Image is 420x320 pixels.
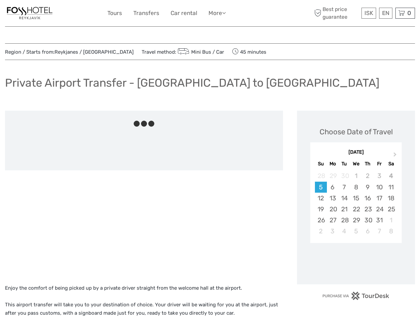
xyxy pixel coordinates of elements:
[5,49,134,56] span: Region / Starts from:
[350,204,362,215] div: Choose Wednesday, October 22nd, 2025
[364,10,373,16] span: ISK
[315,182,327,193] div: Choose Sunday, October 5th, 2025
[339,170,350,181] div: Not available Tuesday, September 30th, 2025
[373,226,385,237] div: Choose Friday, November 7th, 2025
[315,226,327,237] div: Choose Sunday, November 2nd, 2025
[373,182,385,193] div: Choose Friday, October 10th, 2025
[339,215,350,226] div: Choose Tuesday, October 28th, 2025
[385,193,397,204] div: Choose Saturday, October 18th, 2025
[327,226,339,237] div: Choose Monday, November 3rd, 2025
[362,182,373,193] div: Choose Thursday, October 9th, 2025
[339,204,350,215] div: Choose Tuesday, October 21st, 2025
[315,159,327,168] div: Su
[327,159,339,168] div: Mo
[327,170,339,181] div: Not available Monday, September 29th, 2025
[339,182,350,193] div: Choose Tuesday, October 7th, 2025
[362,226,373,237] div: Choose Thursday, November 6th, 2025
[406,10,412,16] span: 0
[107,8,122,18] a: Tours
[373,159,385,168] div: Fr
[362,204,373,215] div: Choose Thursday, October 23rd, 2025
[313,6,360,20] span: Best price guarantee
[171,8,197,18] a: Car rental
[327,182,339,193] div: Choose Monday, October 6th, 2025
[5,5,54,21] img: 1357-20722262-a0dc-4fd2-8fc5-b62df901d176_logo_small.jpg
[232,47,266,56] span: 45 minutes
[315,170,327,181] div: Not available Sunday, September 28th, 2025
[5,76,379,90] h1: Private Airport Transfer - [GEOGRAPHIC_DATA] to [GEOGRAPHIC_DATA]
[322,292,390,300] img: PurchaseViaTourDesk.png
[209,8,226,18] a: More
[310,149,402,156] div: [DATE]
[327,193,339,204] div: Choose Monday, October 13th, 2025
[5,301,283,318] p: This airport transfer will take you to your destination of choice. Your driver will be waiting fo...
[350,159,362,168] div: We
[320,127,393,137] div: Choose Date of Travel
[373,193,385,204] div: Choose Friday, October 17th, 2025
[312,170,399,237] div: month 2025-10
[339,159,350,168] div: Tu
[373,215,385,226] div: Choose Friday, October 31st, 2025
[315,215,327,226] div: Choose Sunday, October 26th, 2025
[327,204,339,215] div: Choose Monday, October 20th, 2025
[350,215,362,226] div: Choose Wednesday, October 29th, 2025
[350,182,362,193] div: Choose Wednesday, October 8th, 2025
[373,204,385,215] div: Choose Friday, October 24th, 2025
[350,193,362,204] div: Choose Wednesday, October 15th, 2025
[350,170,362,181] div: Not available Wednesday, October 1st, 2025
[176,49,224,55] a: Mini Bus / Car
[385,182,397,193] div: Choose Saturday, October 11th, 2025
[385,159,397,168] div: Sa
[390,151,401,161] button: Next Month
[350,226,362,237] div: Choose Wednesday, November 5th, 2025
[339,226,350,237] div: Choose Tuesday, November 4th, 2025
[327,215,339,226] div: Choose Monday, October 27th, 2025
[354,260,358,265] div: Loading...
[362,215,373,226] div: Choose Thursday, October 30th, 2025
[385,226,397,237] div: Choose Saturday, November 8th, 2025
[315,204,327,215] div: Choose Sunday, October 19th, 2025
[339,193,350,204] div: Choose Tuesday, October 14th, 2025
[5,284,283,293] p: Enjoy the comfort of being picked up by a private driver straight from the welcome hall at the ai...
[55,49,134,55] a: Reykjanes / [GEOGRAPHIC_DATA]
[385,204,397,215] div: Choose Saturday, October 25th, 2025
[315,193,327,204] div: Choose Sunday, October 12th, 2025
[133,8,159,18] a: Transfers
[379,8,392,19] div: EN
[362,170,373,181] div: Not available Thursday, October 2nd, 2025
[373,170,385,181] div: Not available Friday, October 3rd, 2025
[385,170,397,181] div: Not available Saturday, October 4th, 2025
[362,159,373,168] div: Th
[362,193,373,204] div: Choose Thursday, October 16th, 2025
[385,215,397,226] div: Choose Saturday, November 1st, 2025
[142,47,224,56] span: Travel method:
